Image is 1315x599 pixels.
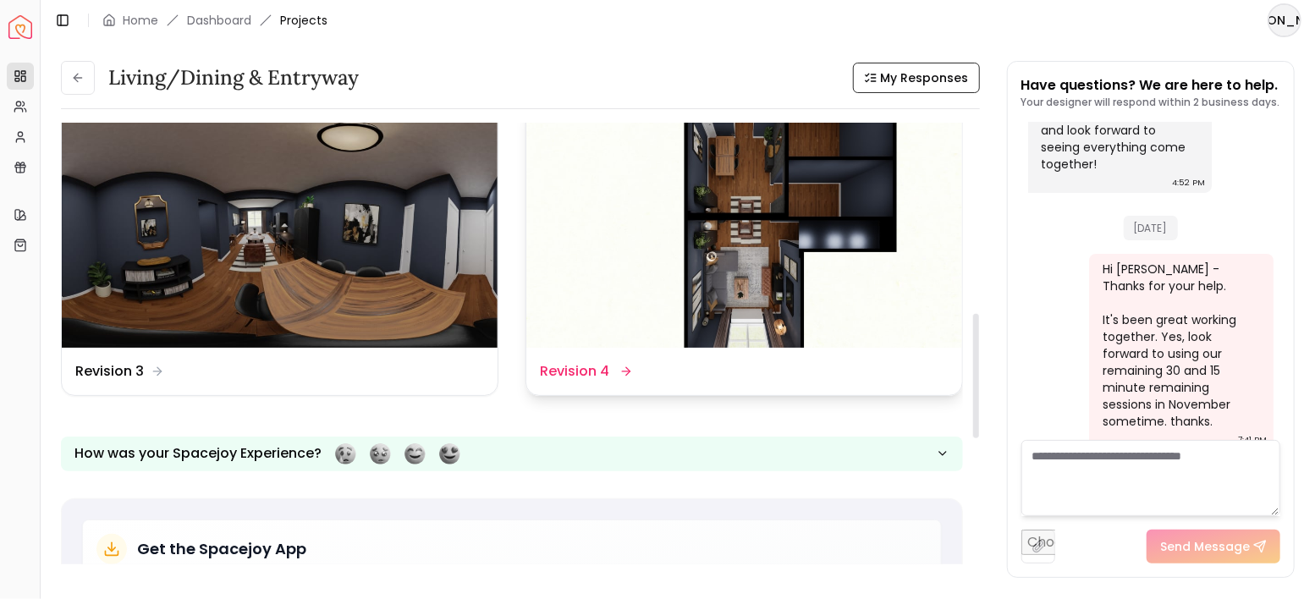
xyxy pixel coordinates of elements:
[526,102,962,348] img: Revision 4
[74,443,322,464] p: How was your Spacejoy Experience?
[853,63,980,93] button: My Responses
[1172,174,1205,191] div: 4:52 PM
[137,537,306,561] h5: Get the Spacejoy App
[1021,96,1280,109] p: Your designer will respond within 2 business days.
[75,361,144,382] dd: Revision 3
[102,12,327,29] nav: breadcrumb
[525,102,963,396] a: Revision 4Revision 4
[1021,75,1280,96] p: Have questions? We are here to help.
[61,437,963,471] button: How was your Spacejoy Experience?Feeling terribleFeeling badFeeling goodFeeling awesome
[61,102,498,396] a: Revision 3Revision 3
[540,361,609,382] dd: Revision 4
[187,12,251,29] a: Dashboard
[1103,261,1257,430] div: Hi [PERSON_NAME] - Thanks for your help. It's been great working together. Yes, look forward to u...
[1269,5,1300,36] span: [PERSON_NAME]
[8,15,32,39] img: Spacejoy Logo
[280,12,327,29] span: Projects
[108,64,359,91] h3: Living/Dining & Entryway
[1124,216,1178,240] span: [DATE]
[8,15,32,39] a: Spacejoy
[881,69,969,86] span: My Responses
[123,12,158,29] a: Home
[1268,3,1301,37] button: [PERSON_NAME]
[62,102,498,348] img: Revision 3
[1238,431,1267,448] div: 7:41 PM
